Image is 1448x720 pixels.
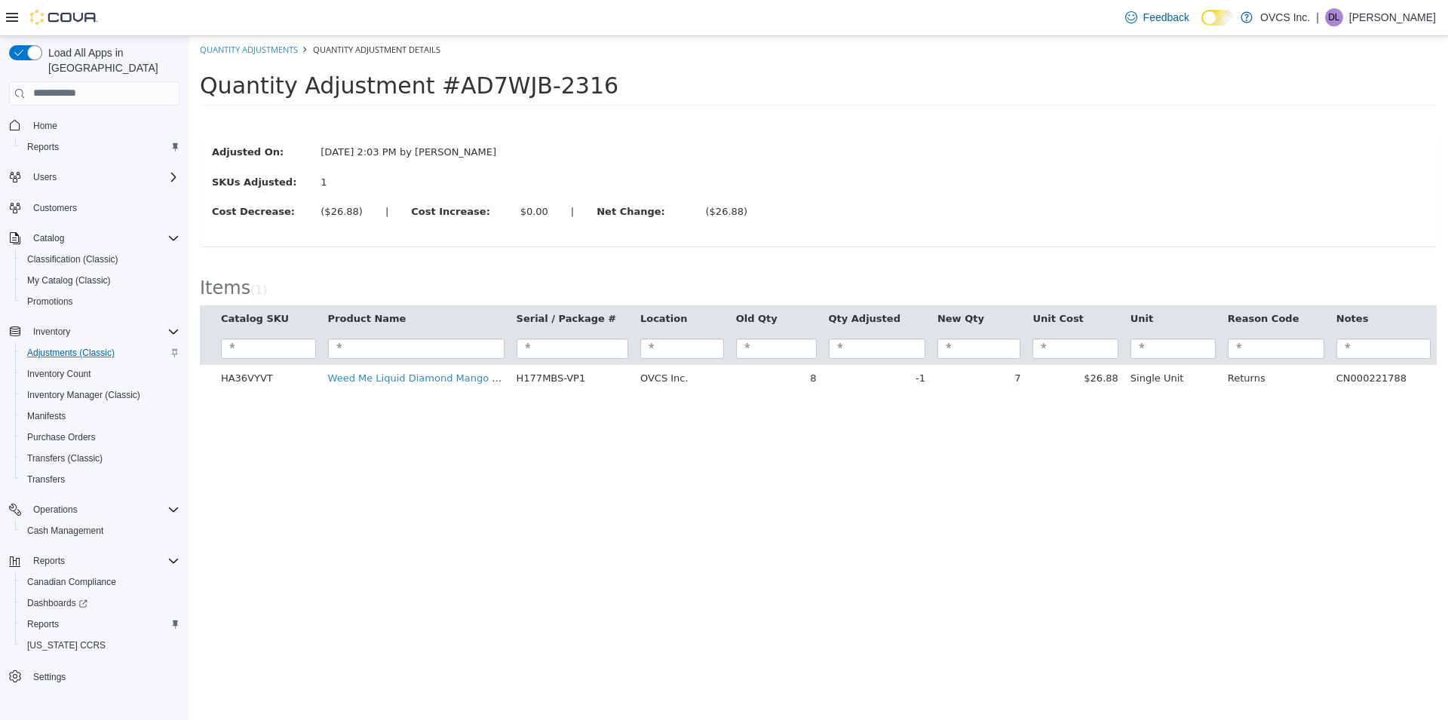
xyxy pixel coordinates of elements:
[66,247,74,261] span: 1
[30,10,98,25] img: Cova
[27,501,84,519] button: Operations
[1325,8,1343,26] div: Donna Labelle
[21,470,179,489] span: Transfers
[1033,329,1142,356] td: Returns
[32,275,103,290] button: Catalog SKU
[15,363,186,385] button: Inventory Count
[15,593,186,614] a: Dashboards
[21,365,97,383] a: Inventory Count
[62,247,78,261] small: ( )
[27,552,71,570] button: Reports
[21,250,179,268] span: Classification (Classic)
[640,275,715,290] button: Qty Adjusted
[21,386,146,404] a: Inventory Manager (Classic)
[27,229,70,247] button: Catalog
[3,167,186,188] button: Users
[21,636,179,654] span: Washington CCRS
[3,550,186,571] button: Reports
[27,253,118,265] span: Classification (Classic)
[3,228,186,249] button: Catalog
[942,275,968,290] button: Unit
[21,407,179,425] span: Manifests
[33,120,57,132] span: Home
[27,274,111,286] span: My Catalog (Classic)
[15,614,186,635] button: Reports
[21,615,65,633] a: Reports
[844,275,897,290] button: Unit Cost
[27,368,91,380] span: Inventory Count
[27,389,140,401] span: Inventory Manager (Classic)
[21,594,94,612] a: Dashboards
[42,45,179,75] span: Load All Apps in [GEOGRAPHIC_DATA]
[1143,10,1189,25] span: Feedback
[517,168,560,183] div: ($26.88)
[15,385,186,406] button: Inventory Manager (Classic)
[838,329,935,356] td: $26.88
[1201,10,1233,26] input: Dark Mode
[27,618,59,630] span: Reports
[21,449,109,467] a: Transfers (Classic)
[328,275,431,290] button: Serial / Package #
[3,499,186,520] button: Operations
[21,522,179,540] span: Cash Management
[27,668,72,686] a: Settings
[27,141,59,153] span: Reports
[21,615,179,633] span: Reports
[21,636,112,654] a: [US_STATE] CCRS
[27,198,179,217] span: Customers
[21,271,179,290] span: My Catalog (Classic)
[27,116,179,135] span: Home
[27,323,179,341] span: Inventory
[21,344,121,362] a: Adjustments (Classic)
[21,573,122,591] a: Canadian Compliance
[27,525,103,537] span: Cash Management
[1039,275,1114,290] button: Reason Code
[332,168,360,183] div: $0.00
[3,321,186,342] button: Inventory
[33,555,65,567] span: Reports
[21,138,179,156] span: Reports
[186,168,211,183] label: |
[15,342,186,363] button: Adjustments (Classic)
[743,329,838,356] td: 7
[12,109,121,124] label: Adjusted On:
[33,232,64,244] span: Catalog
[21,428,102,446] a: Purchase Orders
[26,329,133,356] td: HA36VYVT
[21,470,71,489] a: Transfers
[15,635,186,656] button: [US_STATE] CCRS
[15,520,186,541] button: Cash Management
[3,665,186,687] button: Settings
[124,8,252,19] span: Quantity Adjustment Details
[3,115,186,136] button: Home
[11,241,62,262] span: Items
[132,139,315,154] div: 1
[27,296,73,308] span: Promotions
[21,573,179,591] span: Canadian Compliance
[33,202,77,214] span: Customers
[541,329,634,356] td: 8
[634,329,743,356] td: -1
[27,431,96,443] span: Purchase Orders
[27,168,63,186] button: Users
[27,168,179,186] span: Users
[1148,275,1183,290] button: Notes
[27,552,179,570] span: Reports
[1349,8,1436,26] p: [PERSON_NAME]
[121,109,327,124] div: [DATE] 2:03 PM by [PERSON_NAME]
[21,271,117,290] a: My Catalog (Classic)
[27,501,179,519] span: Operations
[33,504,78,516] span: Operations
[12,139,121,154] label: SKUs Adjusted:
[21,594,179,612] span: Dashboards
[1260,8,1310,26] p: OVCS Inc.
[21,293,179,311] span: Promotions
[452,336,500,348] span: OVCS Inc.
[21,407,72,425] a: Manifests
[27,576,116,588] span: Canadian Compliance
[322,329,446,356] td: H177MBS-VP1
[21,293,79,311] a: Promotions
[21,522,109,540] a: Cash Management
[15,291,186,312] button: Promotions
